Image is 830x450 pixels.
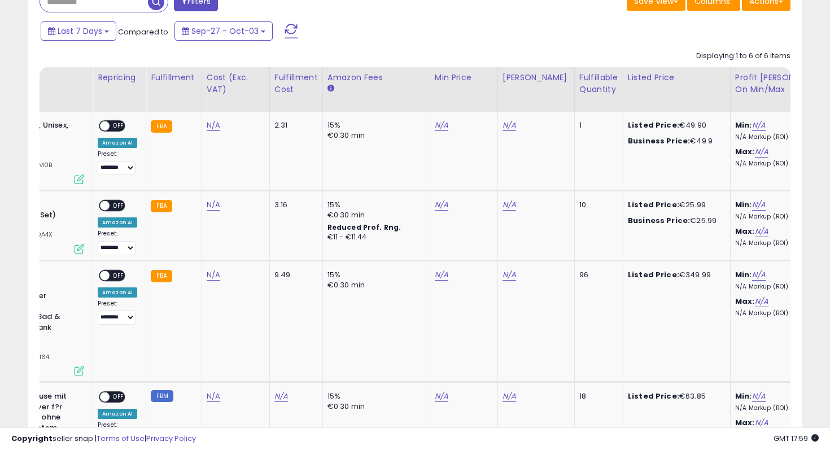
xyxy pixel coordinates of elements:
[628,136,722,146] div: €49.9
[435,199,448,211] a: N/A
[579,270,614,280] div: 96
[98,300,137,325] div: Preset:
[735,226,755,237] b: Max:
[628,270,722,280] div: €349.99
[735,296,755,307] b: Max:
[207,391,220,402] a: N/A
[774,433,819,444] span: 2025-10-11 17:59 GMT
[327,130,421,141] div: €0.30 min
[628,200,722,210] div: €25.99
[735,160,829,168] p: N/A Markup (ROI)
[628,216,722,226] div: €25.99
[110,121,128,130] span: OFF
[327,222,401,232] b: Reduced Prof. Rng.
[579,72,618,95] div: Fulfillable Quantity
[58,25,102,37] span: Last 7 Days
[628,136,690,146] b: Business Price:
[735,404,829,412] p: N/A Markup (ROI)
[752,269,766,281] a: N/A
[207,269,220,281] a: N/A
[735,120,752,130] b: Min:
[752,120,766,131] a: N/A
[628,391,679,401] b: Listed Price:
[274,120,314,130] div: 2.31
[735,146,755,157] b: Max:
[752,391,766,402] a: N/A
[735,133,829,141] p: N/A Markup (ROI)
[735,199,752,210] b: Min:
[207,120,220,131] a: N/A
[755,146,768,158] a: N/A
[735,213,829,221] p: N/A Markup (ROI)
[327,233,421,242] div: €11 - €11.44
[579,120,614,130] div: 1
[41,21,116,41] button: Last 7 Days
[151,120,172,133] small: FBA
[327,84,334,94] small: Amazon Fees.
[755,296,768,307] a: N/A
[146,433,196,444] a: Privacy Policy
[503,72,570,84] div: [PERSON_NAME]
[118,27,170,37] span: Compared to:
[207,72,265,95] div: Cost (Exc. VAT)
[628,120,722,130] div: €49.90
[735,269,752,280] b: Min:
[274,200,314,210] div: 3.16
[327,270,421,280] div: 15%
[151,270,172,282] small: FBA
[110,392,128,402] span: OFF
[110,270,128,280] span: OFF
[98,72,141,84] div: Repricing
[435,120,448,131] a: N/A
[191,25,259,37] span: Sep-27 - Oct-03
[98,230,137,255] div: Preset:
[327,401,421,412] div: €0.30 min
[696,51,790,62] div: Displaying 1 to 6 of 6 items
[435,72,493,84] div: Min Price
[579,200,614,210] div: 10
[735,391,752,401] b: Min:
[98,409,137,419] div: Amazon AI
[327,210,421,220] div: €0.30 min
[327,391,421,401] div: 15%
[327,120,421,130] div: 15%
[151,72,196,84] div: Fulfillment
[274,391,288,402] a: N/A
[735,239,829,247] p: N/A Markup (ROI)
[174,21,273,41] button: Sep-27 - Oct-03
[628,391,722,401] div: €63.85
[98,150,137,176] div: Preset:
[11,434,196,444] div: seller snap | |
[752,199,766,211] a: N/A
[628,215,690,226] b: Business Price:
[503,199,516,211] a: N/A
[98,287,137,298] div: Amazon AI
[327,200,421,210] div: 15%
[628,72,726,84] div: Listed Price
[98,217,137,228] div: Amazon AI
[735,309,829,317] p: N/A Markup (ROI)
[503,391,516,402] a: N/A
[207,199,220,211] a: N/A
[735,283,829,291] p: N/A Markup (ROI)
[274,72,318,95] div: Fulfillment Cost
[97,433,145,444] a: Terms of Use
[628,269,679,280] b: Listed Price:
[755,226,768,237] a: N/A
[327,280,421,290] div: €0.30 min
[503,269,516,281] a: N/A
[151,390,173,402] small: FBM
[579,391,614,401] div: 18
[628,199,679,210] b: Listed Price:
[435,391,448,402] a: N/A
[151,200,172,212] small: FBA
[503,120,516,131] a: N/A
[274,270,314,280] div: 9.49
[98,138,137,148] div: Amazon AI
[327,72,425,84] div: Amazon Fees
[110,200,128,210] span: OFF
[435,269,448,281] a: N/A
[11,433,53,444] strong: Copyright
[628,120,679,130] b: Listed Price:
